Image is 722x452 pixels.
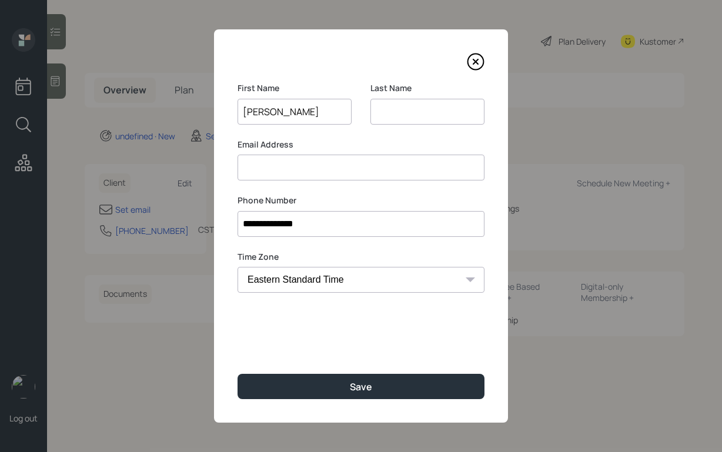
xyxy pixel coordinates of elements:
label: First Name [238,82,352,94]
label: Time Zone [238,251,484,263]
label: Phone Number [238,195,484,206]
button: Save [238,374,484,399]
label: Last Name [370,82,484,94]
div: Save [350,380,372,393]
label: Email Address [238,139,484,150]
